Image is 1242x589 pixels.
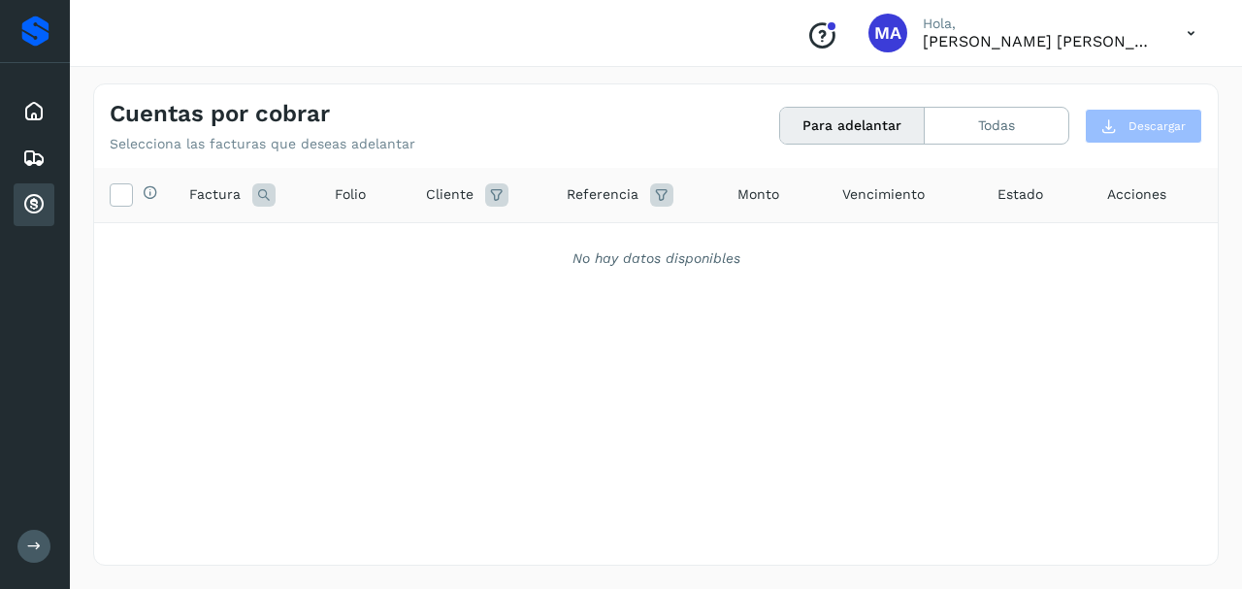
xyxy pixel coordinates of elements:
div: Cuentas por cobrar [14,183,54,226]
button: Todas [925,108,1068,144]
span: Factura [189,184,241,205]
button: Descargar [1085,109,1202,144]
span: Referencia [567,184,638,205]
span: Folio [335,184,366,205]
div: Embarques [14,137,54,180]
span: Monto [737,184,779,205]
span: Vencimiento [842,184,925,205]
button: Para adelantar [780,108,925,144]
p: Selecciona las facturas que deseas adelantar [110,136,415,152]
div: Inicio [14,90,54,133]
p: Hola, [923,16,1156,32]
span: Acciones [1107,184,1166,205]
span: Estado [997,184,1043,205]
div: No hay datos disponibles [119,248,1193,269]
span: Descargar [1128,117,1186,135]
p: MIGUEL ANGEL CRUZ TOLENTINO [923,32,1156,50]
h4: Cuentas por cobrar [110,100,330,128]
span: Cliente [426,184,474,205]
